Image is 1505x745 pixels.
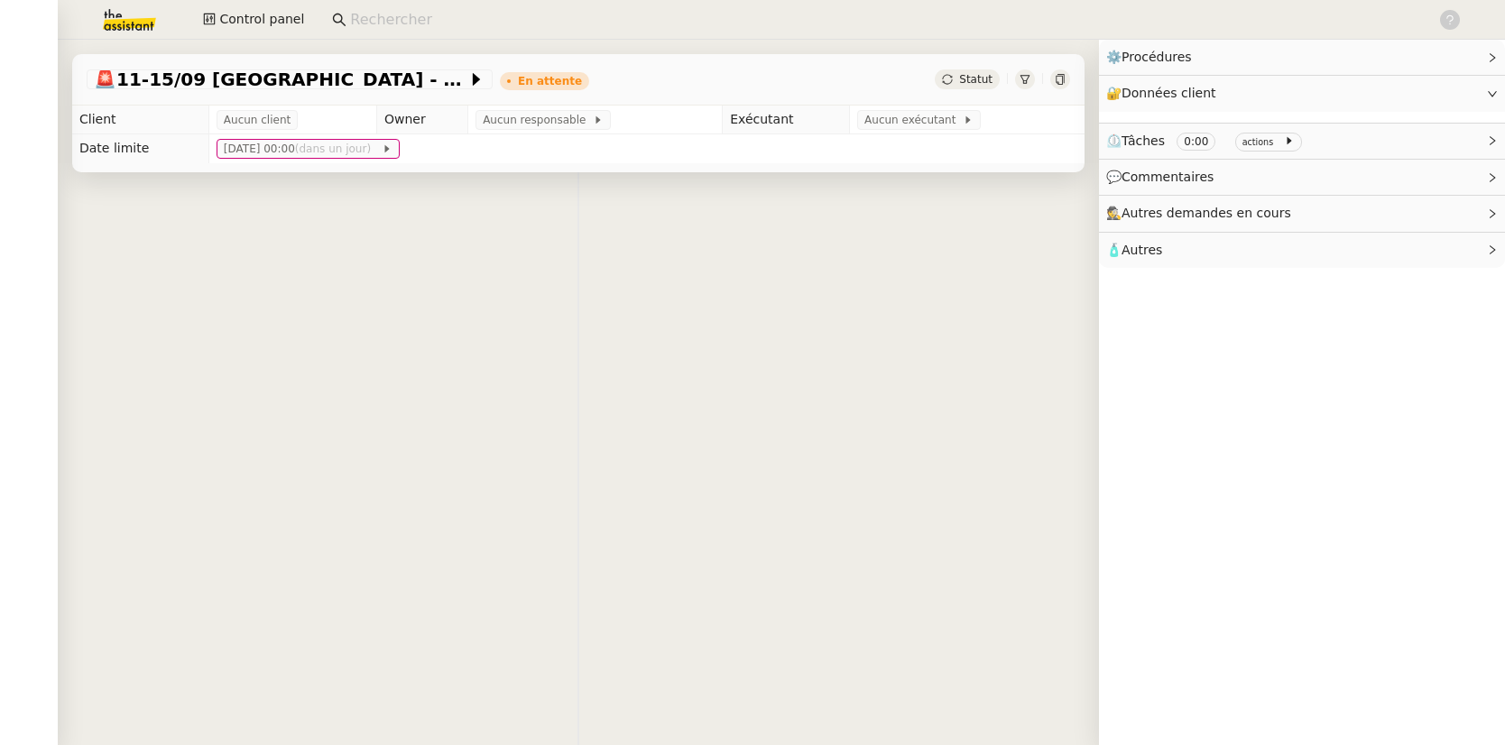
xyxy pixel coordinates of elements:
div: 🕵️Autres demandes en cours [1099,196,1505,231]
td: Owner [376,106,467,134]
span: Control panel [219,9,304,30]
span: Aucun responsable [483,111,593,129]
div: En attente [518,76,582,87]
div: 🧴Autres [1099,233,1505,268]
span: 🔐 [1106,83,1223,104]
button: Control panel [192,7,315,32]
span: 🧴 [1106,243,1162,257]
span: Statut [959,73,993,86]
span: 11-15/09 [GEOGRAPHIC_DATA] - [GEOGRAPHIC_DATA] + cartons [94,70,467,88]
span: (dans un jour) [295,143,374,155]
span: Commentaires [1122,170,1214,184]
div: 🔐Données client [1099,76,1505,111]
span: ⚙️ [1106,47,1200,68]
input: Rechercher [350,8,1419,32]
span: 🚨 [94,69,116,90]
span: Tâches [1122,133,1165,148]
td: Date limite [72,134,208,163]
span: Autres [1122,243,1162,257]
span: Autres demandes en cours [1122,206,1291,220]
span: 💬 [1106,170,1222,184]
span: [DATE] 00:00 [224,140,382,158]
div: ⏲️Tâches 0:00 actions [1099,124,1505,159]
span: 🕵️ [1106,206,1299,220]
td: Client [72,106,208,134]
small: actions [1242,137,1274,147]
nz-tag: 0:00 [1177,133,1215,151]
span: Aucun exécutant [864,111,963,129]
div: 💬Commentaires [1099,160,1505,195]
span: ⏲️ [1106,133,1309,148]
span: Procédures [1122,50,1192,64]
span: Données client [1122,86,1216,100]
div: ⚙️Procédures [1099,40,1505,75]
td: Exécutant [723,106,850,134]
span: Aucun client [224,111,291,129]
